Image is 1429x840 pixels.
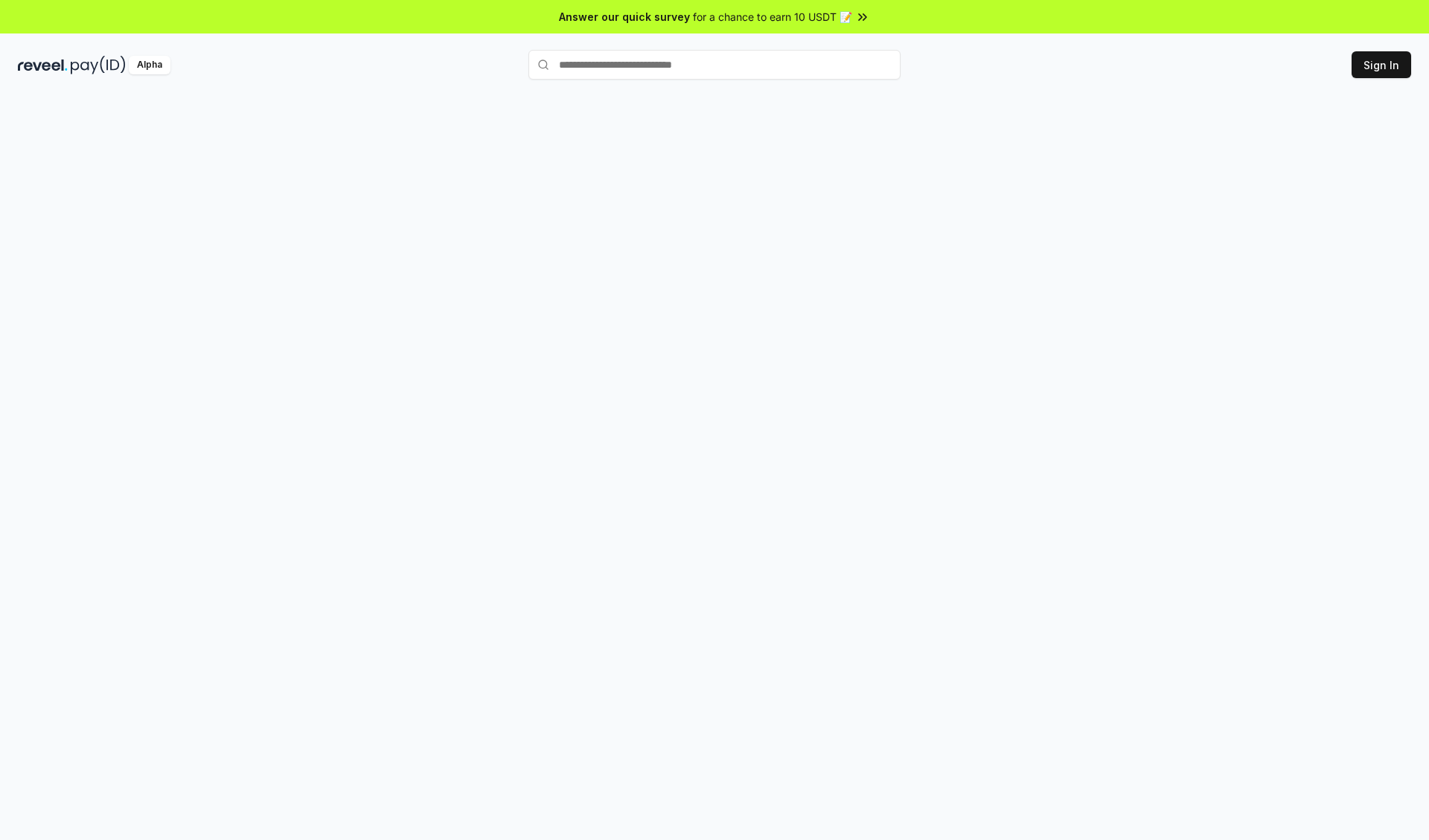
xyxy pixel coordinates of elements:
span: for a chance to earn 10 USDT 📝 [693,9,852,25]
img: pay_id [71,56,126,74]
span: Answer our quick survey [559,9,690,25]
img: reveel_dark [18,56,68,74]
button: Sign In [1352,51,1411,78]
div: Alpha [129,56,170,74]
